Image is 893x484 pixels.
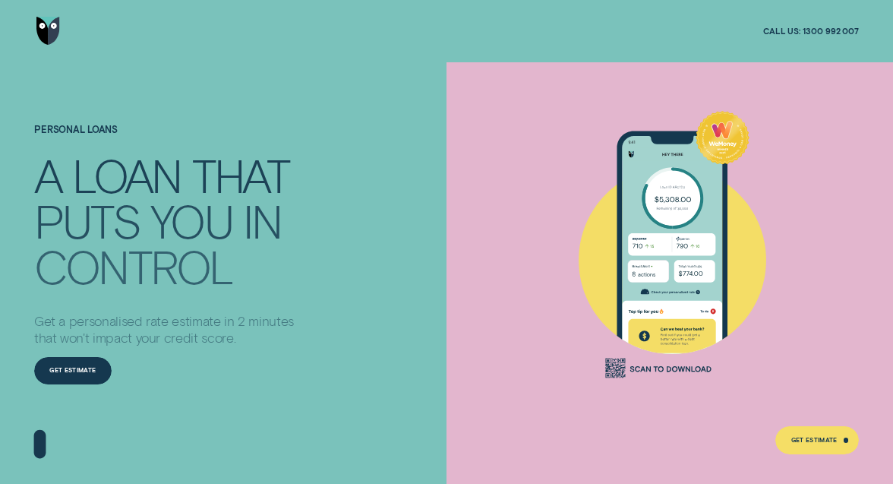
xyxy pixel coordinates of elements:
h1: Personal Loans [34,124,303,152]
div: A [34,153,62,197]
h4: A LOAN THAT PUTS YOU IN CONTROL [34,152,303,282]
div: THAT [192,153,289,197]
div: YOU [150,199,232,242]
p: Get a personalised rate estimate in 2 minutes that won't impact your credit score. [34,312,303,346]
div: LOAN [72,153,181,197]
a: Get Estimate [775,426,859,454]
span: Call us: [763,26,800,36]
a: Get Estimate [34,357,112,385]
div: PUTS [34,199,140,242]
span: 1300 992 007 [803,26,859,36]
a: Call us:1300 992 007 [763,26,859,36]
div: CONTROL [34,245,233,288]
img: Wisr [36,17,60,45]
div: IN [243,199,282,242]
